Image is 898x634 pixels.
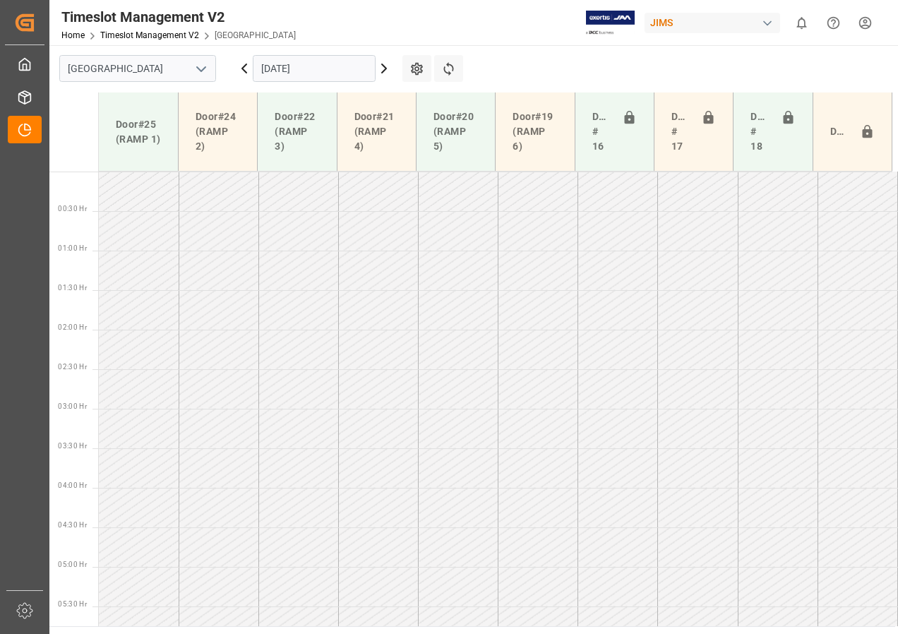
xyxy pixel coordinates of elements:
span: 05:00 Hr [58,561,87,568]
a: Home [61,30,85,40]
span: 00:30 Hr [58,205,87,213]
div: Door#22 (RAMP 3) [269,104,325,160]
button: Help Center [818,7,849,39]
img: Exertis%20JAM%20-%20Email%20Logo.jpg_1722504956.jpg [586,11,635,35]
div: JIMS [645,13,780,33]
div: Doors # 18 [745,104,774,160]
div: Door#19 (RAMP 6) [507,104,563,160]
span: 01:30 Hr [58,284,87,292]
button: open menu [190,58,211,80]
span: 03:00 Hr [58,402,87,410]
div: Doors # 16 [587,104,616,160]
input: Type to search/select [59,55,216,82]
div: Door#20 (RAMP 5) [428,104,484,160]
button: JIMS [645,9,786,36]
a: Timeslot Management V2 [100,30,199,40]
span: 03:30 Hr [58,442,87,450]
div: Door#24 (RAMP 2) [190,104,246,160]
div: Timeslot Management V2 [61,6,296,28]
span: 01:00 Hr [58,244,87,252]
button: show 0 new notifications [786,7,818,39]
div: Doors # 17 [666,104,695,160]
div: Door#25 (RAMP 1) [110,112,167,152]
span: 04:00 Hr [58,482,87,489]
input: DD-MM-YYYY [253,55,376,82]
span: 02:30 Hr [58,363,87,371]
span: 02:00 Hr [58,323,87,331]
span: 05:30 Hr [58,600,87,608]
div: Door#23 [825,119,854,145]
span: 04:30 Hr [58,521,87,529]
div: Door#21 (RAMP 4) [349,104,405,160]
